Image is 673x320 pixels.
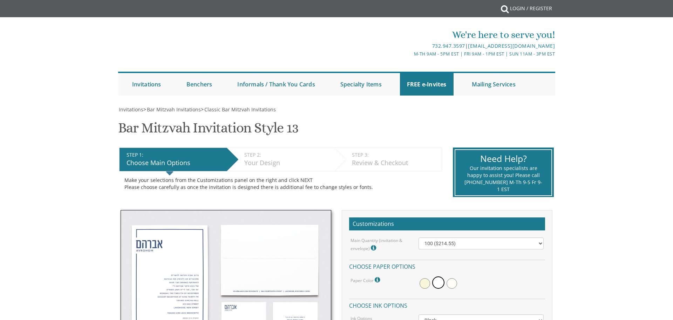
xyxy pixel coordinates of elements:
[264,42,555,50] div: |
[118,120,298,141] h1: Bar Mitzvah Invitation Style 13
[349,260,545,272] h4: Choose paper options
[230,73,322,96] a: Informals / Thank You Cards
[124,177,437,191] div: Make your selections from the Customizations panel on the right and click NEXT Please choose care...
[464,152,542,165] div: Need Help?
[400,73,454,96] a: FREE e-Invites
[127,151,223,158] div: STEP 1:
[201,106,276,113] span: >
[264,28,555,42] div: We're here to serve you!
[118,106,143,113] a: Invitations
[125,73,168,96] a: Invitations
[147,106,201,113] span: Bar Mitzvah Invitations
[143,106,201,113] span: >
[204,106,276,113] a: Classic Bar Mitzvah Invitations
[468,43,555,49] a: [EMAIL_ADDRESS][DOMAIN_NAME]
[119,106,143,113] span: Invitations
[352,151,438,158] div: STEP 3:
[146,106,201,113] a: Bar Mitzvah Invitations
[464,165,542,193] div: Our invitation specialists are happy to assist you! Please call [PHONE_NUMBER] M-Th 9-5 Fr 9-1 EST
[264,50,555,58] div: M-Th 9am - 5pm EST | Fri 9am - 1pm EST | Sun 11am - 3pm EST
[349,299,545,311] h4: Choose ink options
[349,217,545,231] h2: Customizations
[351,237,408,253] label: Main Quantity (invitation & envelope)
[244,158,331,168] div: Your Design
[351,275,382,285] label: Paper Color
[127,158,223,168] div: Choose Main Options
[465,73,523,96] a: Mailing Services
[333,73,389,96] a: Specialty Items
[179,73,219,96] a: Benchers
[244,151,331,158] div: STEP 2:
[352,158,438,168] div: Review & Checkout
[432,43,465,49] a: 732.947.3597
